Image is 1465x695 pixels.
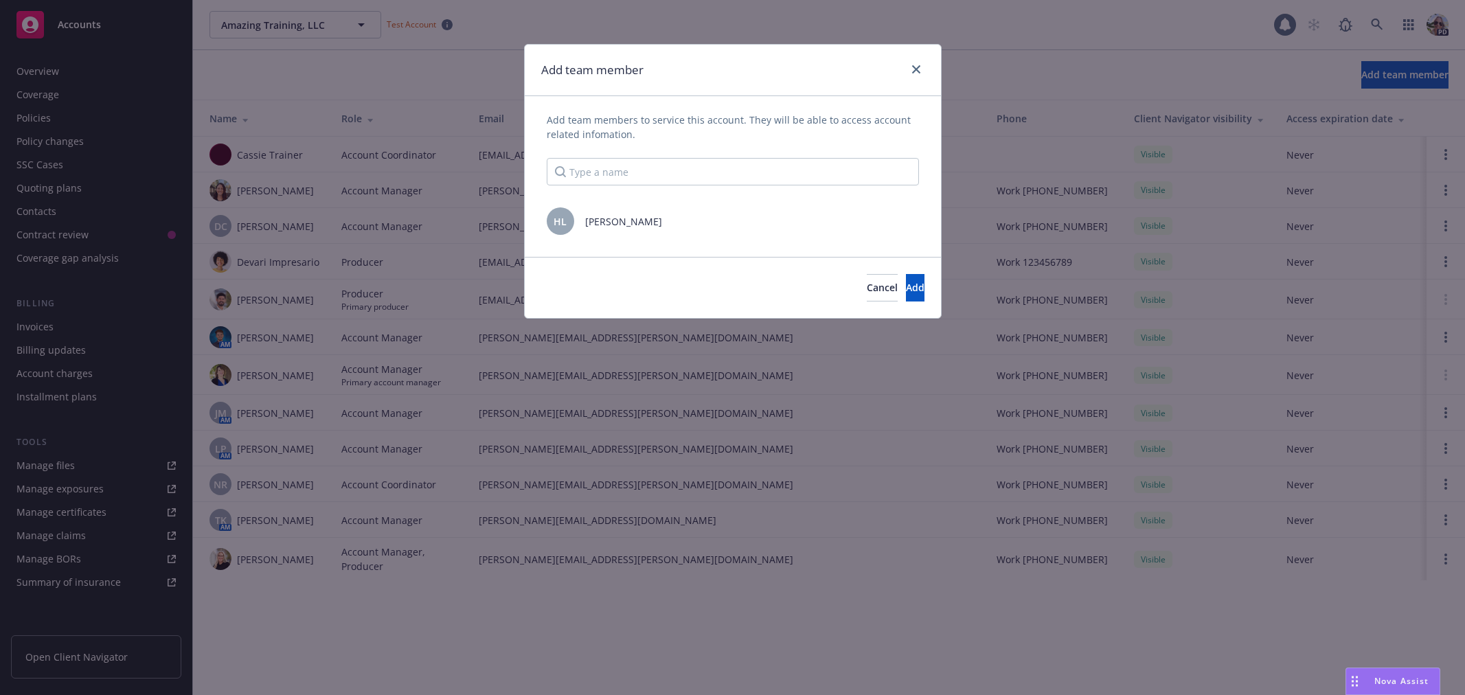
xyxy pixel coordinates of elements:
input: Type a name [547,158,919,185]
a: close [908,61,924,78]
div: Drag to move [1346,668,1363,694]
span: Add team members to service this account. They will be able to access account related infomation. [547,113,919,141]
div: HL[PERSON_NAME] [525,202,941,240]
span: HL [554,214,567,229]
span: Nova Assist [1374,675,1429,687]
span: Cancel [867,281,898,294]
button: Cancel [867,274,898,301]
span: [PERSON_NAME] [585,214,662,229]
button: Nova Assist [1345,668,1440,695]
span: Add [906,281,924,294]
h1: Add team member [541,61,644,79]
button: Add [906,274,924,301]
